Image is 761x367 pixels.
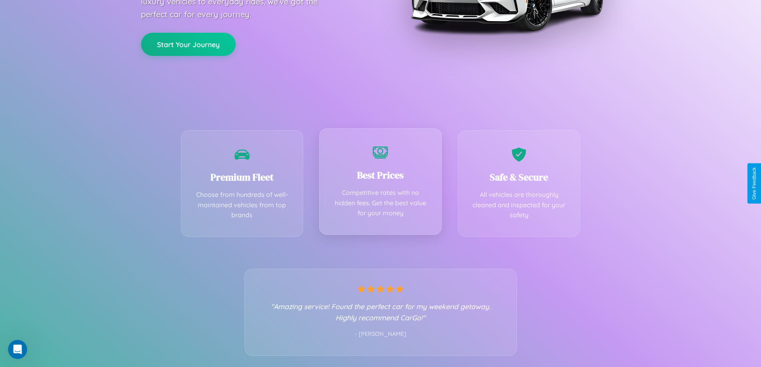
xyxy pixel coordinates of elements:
div: Give Feedback [751,167,757,200]
p: All vehicles are thoroughly cleaned and inspected for your safety [470,190,568,220]
p: - [PERSON_NAME] [261,329,501,339]
p: Choose from hundreds of well-maintained vehicles from top brands [193,190,291,220]
button: Start Your Journey [141,33,236,56]
h3: Best Prices [332,169,429,182]
iframe: Intercom live chat [8,340,27,359]
h3: Premium Fleet [193,171,291,184]
p: Competitive rates with no hidden fees. Get the best value for your money [332,188,429,218]
p: "Amazing service! Found the perfect car for my weekend getaway. Highly recommend CarGo!" [261,301,501,323]
h3: Safe & Secure [470,171,568,184]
